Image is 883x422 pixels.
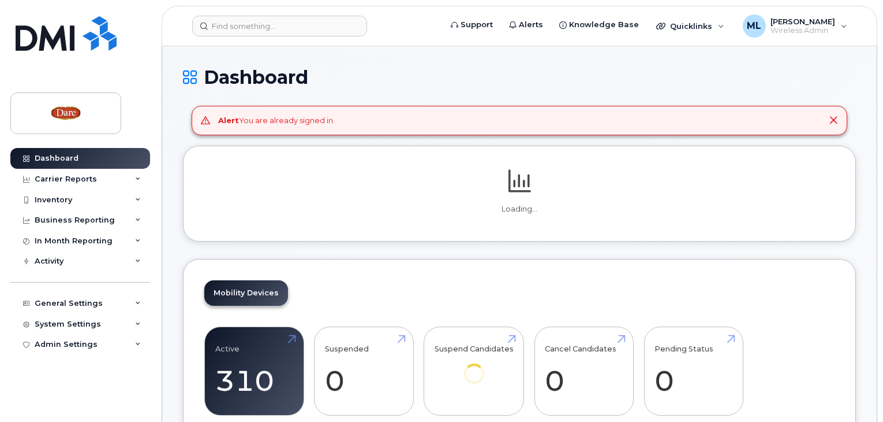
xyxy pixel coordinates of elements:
[545,333,623,409] a: Cancel Candidates 0
[204,280,288,306] a: Mobility Devices
[215,333,293,409] a: Active 310
[435,333,514,399] a: Suspend Candidates
[325,333,403,409] a: Suspended 0
[204,204,835,214] p: Loading...
[183,67,856,87] h1: Dashboard
[654,333,732,409] a: Pending Status 0
[218,116,239,125] strong: Alert
[218,115,335,126] div: You are already signed in.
